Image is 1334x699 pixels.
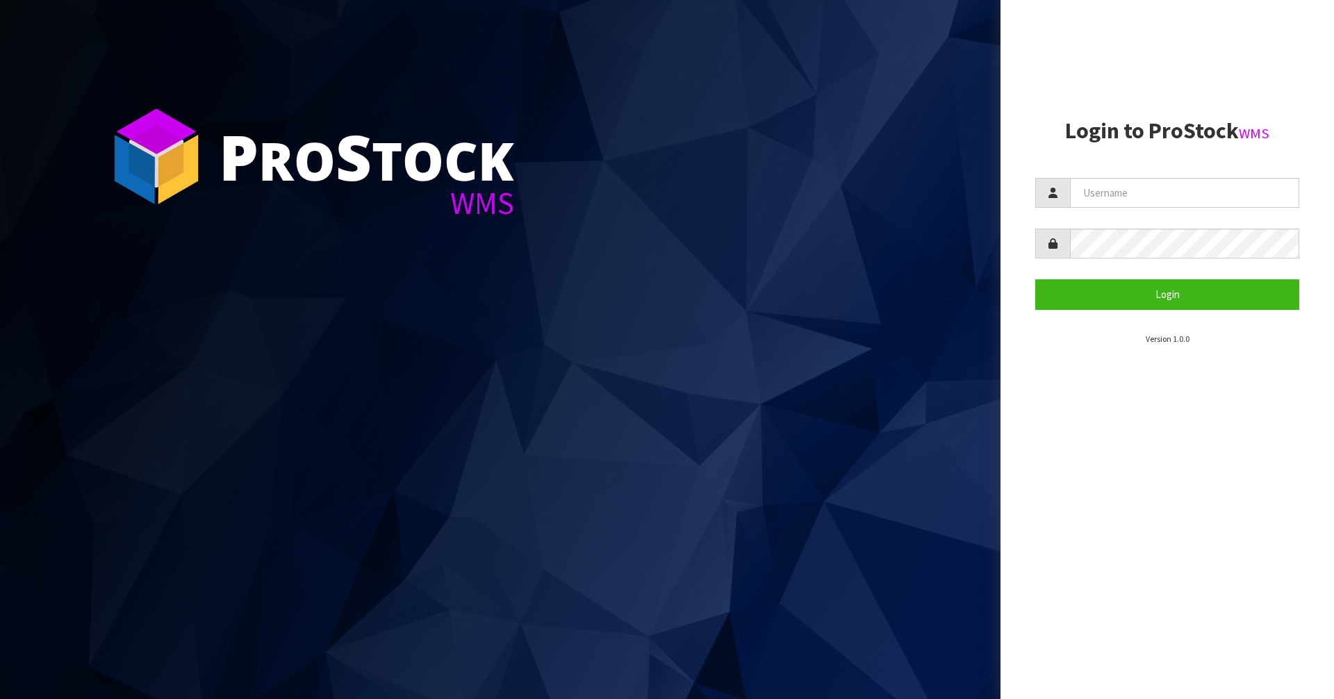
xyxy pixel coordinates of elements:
span: S [336,114,372,199]
small: WMS [1239,124,1269,142]
div: ro tock [219,125,514,188]
h2: Login to ProStock [1035,119,1299,143]
img: ProStock Cube [104,104,208,208]
div: WMS [219,188,514,219]
button: Login [1035,279,1299,309]
span: P [219,114,258,199]
small: Version 1.0.0 [1146,334,1189,344]
input: Username [1070,178,1299,208]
